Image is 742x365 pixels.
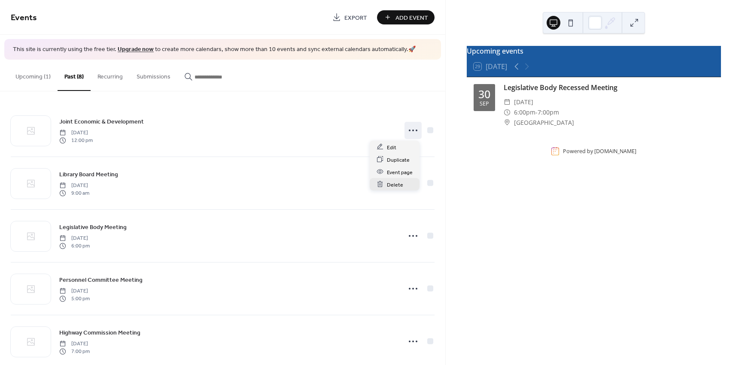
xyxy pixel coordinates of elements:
[504,118,511,128] div: ​
[563,148,636,155] div: Powered by
[59,295,90,303] span: 5:00 pm
[326,10,374,24] a: Export
[91,60,130,90] button: Recurring
[594,148,636,155] a: [DOMAIN_NAME]
[59,117,144,126] span: Joint Economic & Development
[59,348,90,356] span: 7:00 pm
[538,107,559,118] span: 7:00pm
[59,181,89,189] span: [DATE]
[59,223,127,232] span: Legislative Body Meeting
[480,101,489,107] div: Sep
[59,169,118,179] a: Library Board Meeting
[9,60,58,90] button: Upcoming (1)
[59,275,143,284] span: Personnel Committee Meeting
[130,60,177,90] button: Submissions
[59,234,90,242] span: [DATE]
[387,155,410,164] span: Duplicate
[59,117,144,127] a: Joint Economic & Development
[118,44,154,55] a: Upgrade now
[59,275,143,285] a: Personnel Committee Meeting
[504,82,714,93] div: Legislative Body Recessed Meeting
[467,46,721,56] div: Upcoming events
[395,13,428,22] span: Add Event
[59,129,93,136] span: [DATE]
[514,97,533,107] span: [DATE]
[387,180,403,189] span: Delete
[58,60,91,91] button: Past (8)
[59,222,127,232] a: Legislative Body Meeting
[59,190,89,197] span: 9:00 am
[514,107,535,118] span: 6:00pm
[59,328,140,337] span: Highway Commission Meeting
[59,137,93,145] span: 12:00 pm
[504,97,511,107] div: ​
[59,328,140,338] a: Highway Commission Meeting
[377,10,435,24] button: Add Event
[13,45,416,54] span: This site is currently using the free tier. to create more calendars, show more than 10 events an...
[514,118,574,128] span: [GEOGRAPHIC_DATA]
[11,9,37,26] span: Events
[59,287,90,295] span: [DATE]
[344,13,367,22] span: Export
[478,89,490,100] div: 30
[504,107,511,118] div: ​
[59,242,90,250] span: 6:00 pm
[59,340,90,347] span: [DATE]
[535,107,538,118] span: -
[387,168,413,177] span: Event page
[387,143,396,152] span: Edit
